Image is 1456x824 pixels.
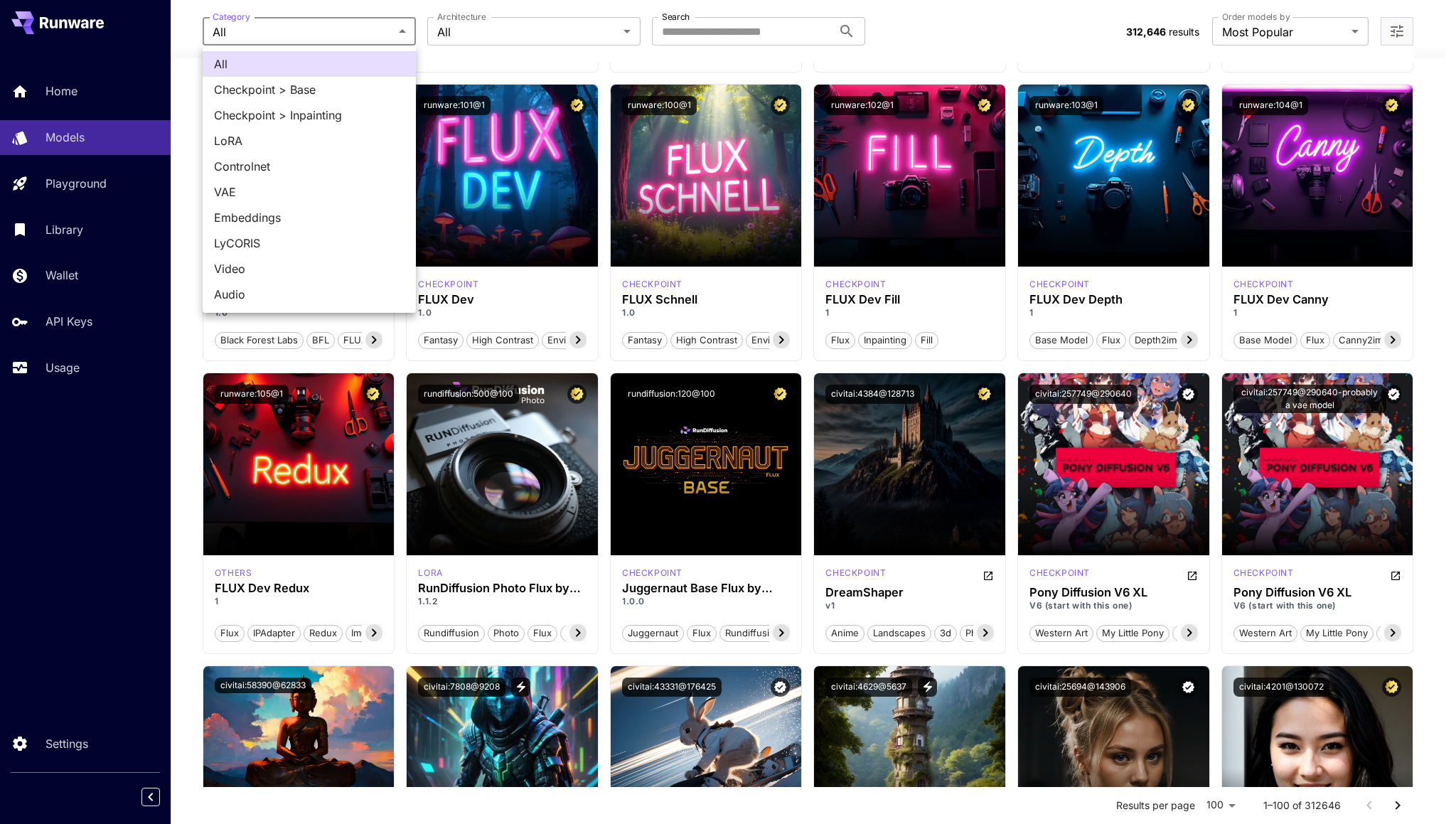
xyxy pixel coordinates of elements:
span: VAE [214,183,405,200]
span: Checkpoint > Base [214,81,405,98]
span: Video [214,260,405,277]
span: Audio [214,286,405,303]
span: LoRA [214,132,405,149]
span: Controlnet [214,158,405,175]
span: LyCORIS [214,235,405,252]
span: Checkpoint > Inpainting [214,107,405,124]
span: All [214,55,405,73]
span: Embeddings [214,209,405,226]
